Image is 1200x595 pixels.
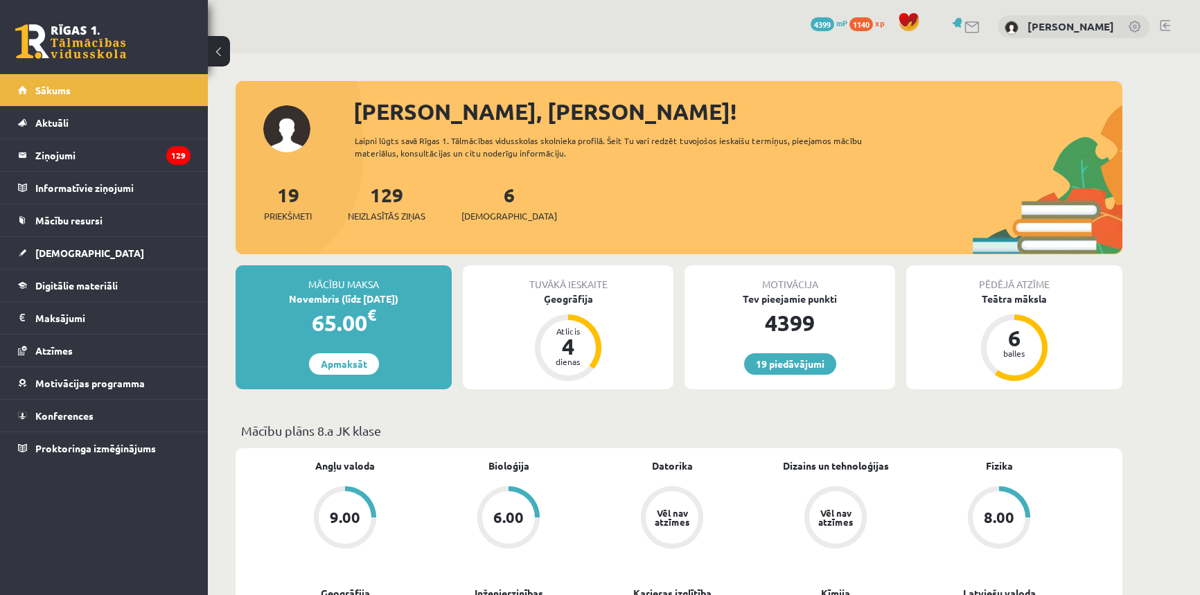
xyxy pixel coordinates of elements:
[461,182,557,223] a: 6[DEMOGRAPHIC_DATA]
[994,349,1035,357] div: balles
[18,107,191,139] a: Aktuāli
[18,367,191,399] a: Motivācijas programma
[744,353,836,375] a: 19 piedāvājumi
[917,486,1081,551] a: 8.00
[35,344,73,357] span: Atzīmes
[427,486,590,551] a: 6.00
[994,327,1035,349] div: 6
[35,116,69,129] span: Aktuāli
[463,292,673,306] div: Ģeogrāfija
[461,209,557,223] span: [DEMOGRAPHIC_DATA]
[15,24,126,59] a: Rīgas 1. Tālmācības vidusskola
[18,400,191,432] a: Konferences
[18,139,191,171] a: Ziņojumi129
[18,269,191,301] a: Digitālie materiāli
[166,146,191,165] i: 129
[906,265,1122,292] div: Pēdējā atzīme
[783,459,889,473] a: Dizains un tehnoloģijas
[875,17,884,28] span: xp
[653,508,691,526] div: Vēl nav atzīmes
[849,17,873,31] span: 1140
[315,459,375,473] a: Angļu valoda
[35,409,94,422] span: Konferences
[685,265,895,292] div: Motivācija
[264,209,312,223] span: Priekšmeti
[309,353,379,375] a: Apmaksāt
[463,265,673,292] div: Tuvākā ieskaite
[547,357,589,366] div: dienas
[754,486,917,551] a: Vēl nav atzīmes
[986,459,1013,473] a: Fizika
[18,172,191,204] a: Informatīvie ziņojumi
[263,486,427,551] a: 9.00
[488,459,529,473] a: Bioloģija
[35,442,156,454] span: Proktoringa izmēģinājums
[463,292,673,383] a: Ģeogrāfija Atlicis 4 dienas
[18,237,191,269] a: [DEMOGRAPHIC_DATA]
[1027,19,1114,33] a: [PERSON_NAME]
[348,209,425,223] span: Neizlasītās ziņas
[353,95,1122,128] div: [PERSON_NAME], [PERSON_NAME]!
[35,279,118,292] span: Digitālie materiāli
[18,335,191,366] a: Atzīmes
[35,84,71,96] span: Sākums
[236,292,452,306] div: Novembris (līdz [DATE])
[35,302,191,334] legend: Maksājumi
[18,204,191,236] a: Mācību resursi
[811,17,834,31] span: 4399
[849,17,891,28] a: 1140 xp
[906,292,1122,383] a: Teātra māksla 6 balles
[355,134,887,159] div: Laipni lūgts savā Rīgas 1. Tālmācības vidusskolas skolnieka profilā. Šeit Tu vari redzēt tuvojošo...
[367,305,376,325] span: €
[35,377,145,389] span: Motivācijas programma
[264,182,312,223] a: 19Priekšmeti
[35,214,103,227] span: Mācību resursi
[236,265,452,292] div: Mācību maksa
[984,510,1014,525] div: 8.00
[685,306,895,339] div: 4399
[836,17,847,28] span: mP
[18,302,191,334] a: Maksājumi
[590,486,754,551] a: Vēl nav atzīmes
[816,508,855,526] div: Vēl nav atzīmes
[330,510,360,525] div: 9.00
[18,432,191,464] a: Proktoringa izmēģinājums
[241,421,1117,440] p: Mācību plāns 8.a JK klase
[236,306,452,339] div: 65.00
[547,335,589,357] div: 4
[685,292,895,306] div: Tev pieejamie punkti
[35,139,191,171] legend: Ziņojumi
[35,172,191,204] legend: Informatīvie ziņojumi
[652,459,693,473] a: Datorika
[348,182,425,223] a: 129Neizlasītās ziņas
[547,327,589,335] div: Atlicis
[493,510,524,525] div: 6.00
[35,247,144,259] span: [DEMOGRAPHIC_DATA]
[1005,21,1018,35] img: Kārlis Bergs
[906,292,1122,306] div: Teātra māksla
[18,74,191,106] a: Sākums
[811,17,847,28] a: 4399 mP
